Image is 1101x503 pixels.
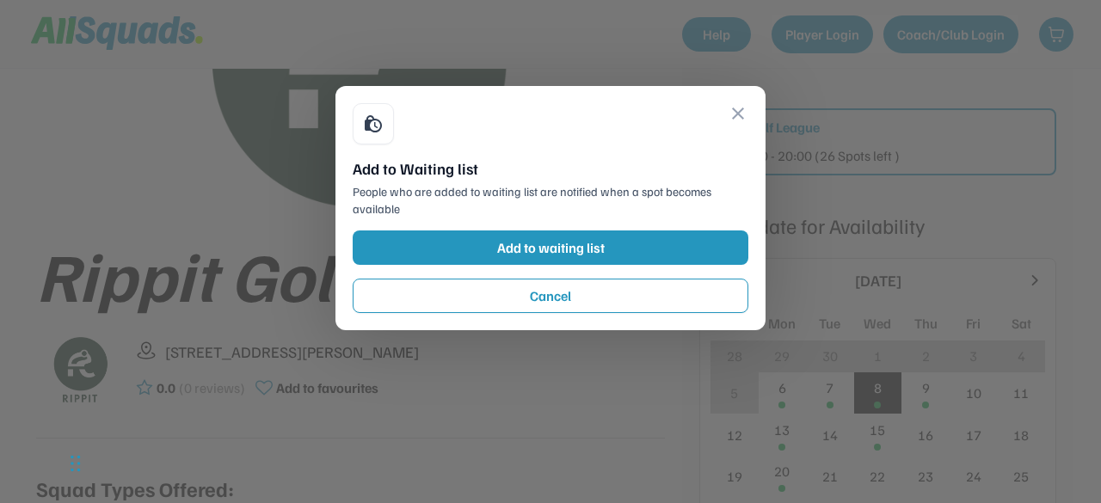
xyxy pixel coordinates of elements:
[363,113,384,134] button: lock_clock
[353,230,748,265] button: Add to waiting list
[728,103,748,124] button: close
[353,158,748,180] div: Add to Waiting list
[353,183,748,217] div: People who are added to waiting list are notified when a spot becomes available
[353,279,748,313] button: Cancel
